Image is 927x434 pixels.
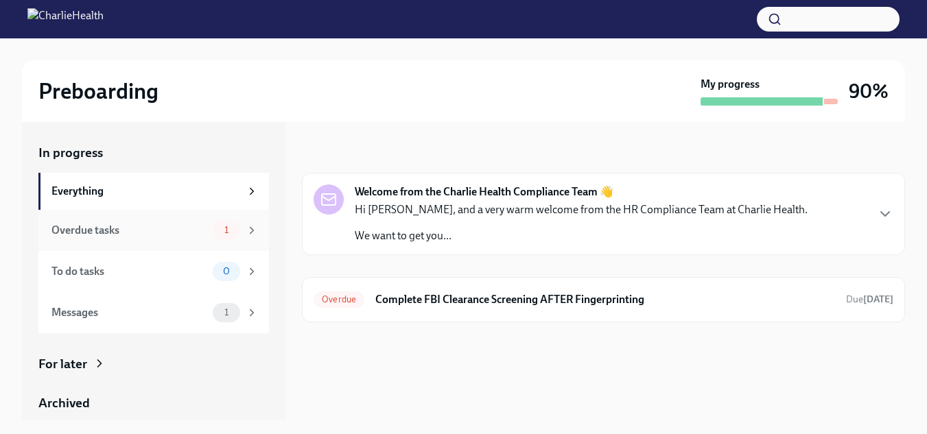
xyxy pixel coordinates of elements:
a: OverdueComplete FBI Clearance Screening AFTER FingerprintingDue[DATE] [314,289,893,311]
div: For later [38,355,87,373]
div: Messages [51,305,207,320]
div: In progress [302,144,366,162]
img: CharlieHealth [27,8,104,30]
div: Overdue tasks [51,223,207,238]
a: Messages1 [38,292,269,333]
p: We want to get you... [355,228,808,243]
a: Archived [38,394,269,412]
a: Everything [38,173,269,210]
strong: Welcome from the Charlie Health Compliance Team 👋 [355,184,613,200]
strong: [DATE] [863,293,893,305]
span: 1 [216,307,237,317]
a: To do tasks0 [38,251,269,292]
div: To do tasks [51,264,207,279]
a: In progress [38,144,269,162]
p: Hi [PERSON_NAME], and a very warm welcome from the HR Compliance Team at Charlie Health. [355,202,808,217]
span: Due [846,293,893,305]
span: Overdue [314,294,364,304]
a: Overdue tasks1 [38,210,269,251]
h2: Preboarding [38,77,159,105]
h6: Complete FBI Clearance Screening AFTER Fingerprinting [375,292,835,307]
span: 0 [215,266,238,276]
span: September 6th, 2025 09:00 [846,293,893,306]
strong: My progress [701,77,760,92]
h3: 90% [849,79,889,104]
span: 1 [216,225,237,235]
a: For later [38,355,269,373]
div: Everything [51,184,240,199]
